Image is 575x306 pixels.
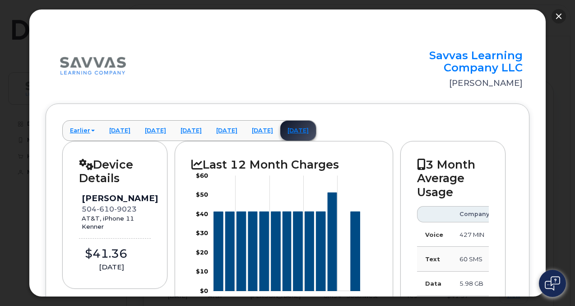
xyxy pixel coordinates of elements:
[425,231,443,238] strong: Voice
[200,287,208,294] tspan: $0
[451,222,497,247] td: 427 MIN
[329,295,351,302] tspan: [DATE]
[196,191,208,198] tspan: $50
[209,121,245,141] a: [DATE]
[196,210,208,217] tspan: $40
[280,121,316,141] a: [DATE]
[196,172,208,179] tspan: $60
[196,268,208,275] tspan: $10
[425,280,441,287] strong: Data
[196,249,208,256] tspan: $20
[196,229,208,236] tspan: $30
[138,121,173,141] a: [DATE]
[173,121,209,141] a: [DATE]
[191,158,376,171] h2: Last 12 Month Charges
[451,247,497,271] td: 60 SMS
[425,255,440,263] strong: Text
[245,121,280,141] a: [DATE]
[417,158,489,199] h2: 3 Month Average Usage
[293,295,316,302] tspan: [DATE]
[225,295,247,302] tspan: [DATE]
[545,276,560,291] img: Open chat
[196,172,361,302] g: Chart
[214,193,360,291] g: Series
[451,272,497,296] td: 5.98 GB
[451,206,497,222] th: Company
[255,295,278,302] tspan: [DATE]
